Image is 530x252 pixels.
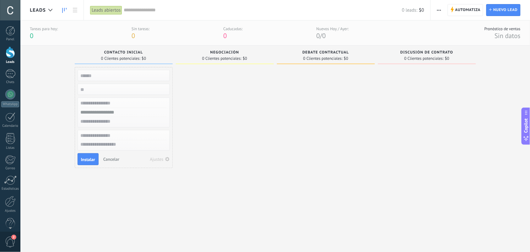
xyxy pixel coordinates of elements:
span: Sin datos [495,31,521,40]
span: 0 [322,31,326,40]
div: Tareas para hoy: [30,26,58,31]
span: 0 [132,31,135,40]
span: $0 [344,57,348,60]
div: Correo [1,166,19,171]
span: Leads [30,7,46,13]
button: Más [435,4,444,16]
a: Leads [59,4,70,16]
span: Negociación [210,50,239,55]
a: Automatiza [448,4,484,16]
span: 0 leads: [402,7,417,13]
span: Instalar [81,157,95,162]
div: Discusión de contrato [381,50,473,56]
span: 0 [30,31,33,40]
span: Debate contractual [302,50,349,55]
span: Copilot [523,118,529,133]
button: Ajustes [148,155,172,164]
span: Cancelar [103,156,119,162]
span: Automatiza [455,4,481,16]
span: $0 [445,57,449,60]
div: Nuevos Hoy / Ayer: [316,26,349,31]
div: Sin tareas: [132,26,150,31]
div: Caducadas: [223,26,243,31]
div: Ajustes [150,157,164,161]
div: WhatsApp [1,101,19,107]
div: Pronóstico de ventas [484,26,521,31]
div: Calendario [1,124,19,128]
span: 0 Clientes potenciales: [303,57,343,60]
span: 0 Clientes potenciales: [202,57,241,60]
div: Debate contractual [280,50,372,56]
div: Negociación [179,50,271,56]
span: $0 [243,57,247,60]
span: 0 Clientes potenciales: [101,57,140,60]
span: 2 [11,235,16,240]
span: 0 Clientes potenciales: [404,57,444,60]
span: 0 [316,31,320,40]
a: Nuevo lead [486,4,521,16]
span: Nuevo lead [493,4,518,16]
button: Cancelar [101,154,122,164]
span: Contacto inicial [104,50,143,55]
span: / [320,31,322,40]
span: $0 [142,57,146,60]
div: Listas [1,146,19,150]
div: Estadísticas [1,187,19,191]
div: Leads [1,60,19,64]
a: Lista [70,4,80,16]
span: Discusión de contrato [400,50,453,55]
span: $0 [419,7,424,13]
div: Leads abiertos [90,6,122,15]
span: 0 [223,31,227,40]
div: Panel [1,37,19,42]
div: Ajustes [1,209,19,213]
button: Instalar [78,153,99,165]
div: Contacto inicial [78,50,170,56]
div: Chats [1,80,19,84]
